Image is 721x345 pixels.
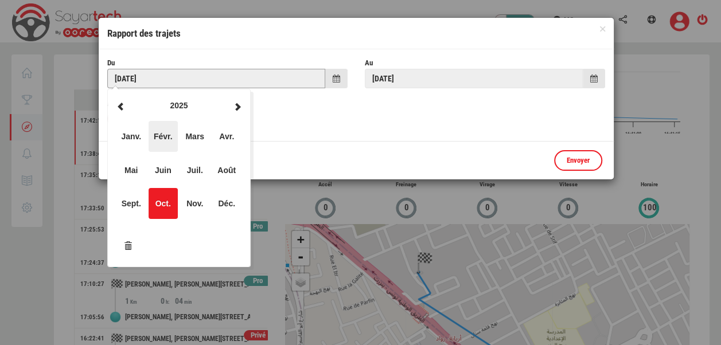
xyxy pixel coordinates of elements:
[180,155,209,186] span: Juil.
[180,188,209,219] span: Nov.
[149,121,178,152] span: Févr.
[149,188,178,219] span: Oct.
[116,121,146,152] span: Janv.
[180,121,209,152] span: Mars
[115,103,126,111] span: Previous Year
[128,94,230,117] th: Select Year
[600,26,605,32] button: ×
[365,58,373,67] span: Au
[212,121,241,152] span: Avr.
[116,155,146,186] span: Mai
[116,188,146,219] span: Sept.
[233,103,243,111] span: Next Year
[212,155,241,186] span: Août
[149,155,178,186] span: Juin
[99,99,614,109] label: Ajouter CC
[554,150,602,171] a: Envoyer
[107,26,605,40] h4: Rapport des trajets
[107,58,115,67] span: Du
[212,188,241,219] span: Déc.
